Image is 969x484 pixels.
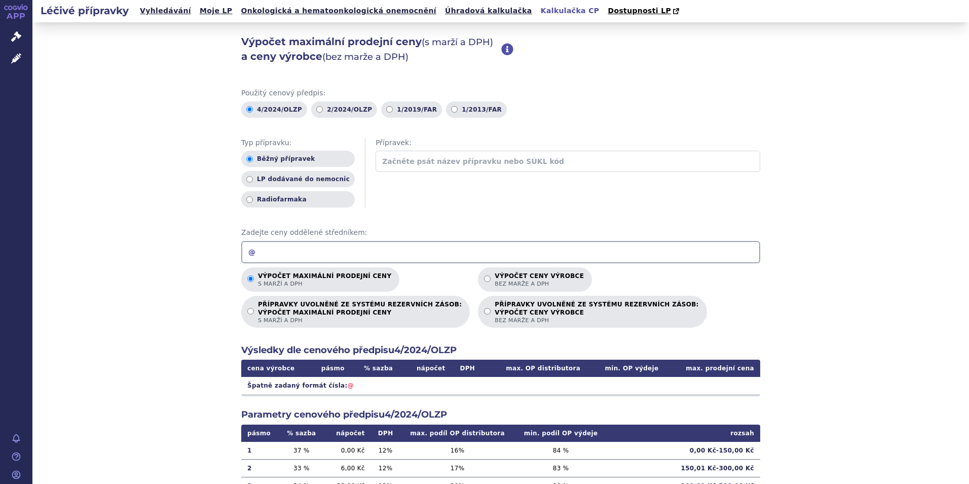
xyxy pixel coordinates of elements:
span: s marží a DPH [258,280,391,288]
th: % sazba [354,360,402,377]
input: PŘÍPRAVKY UVOLNĚNÉ ZE SYSTÉMU REZERVNÍCH ZÁSOB:VÝPOČET MAXIMÁLNÍ PRODEJNÍ CENYs marží a DPH [247,308,254,315]
th: min. podíl OP výdeje [515,425,607,442]
th: pásmo [312,360,354,377]
p: Výpočet ceny výrobce [495,272,584,288]
a: Dostupnosti LP [605,4,684,18]
span: Použitý cenový předpis: [241,88,760,98]
span: (s marží a DPH) [422,37,493,48]
input: Výpočet ceny výrobcebez marže a DPH [484,275,491,282]
p: PŘÍPRAVKY UVOLNĚNÉ ZE SYSTÉMU REZERVNÍCH ZÁSOB: [495,301,698,324]
td: 150,01 Kč - 300,00 Kč [607,459,760,477]
a: Vyhledávání [137,4,194,18]
label: Radiofarmaka [241,191,355,208]
td: 0,00 Kč - 150,00 Kč [607,442,760,460]
input: 2/2024/OLZP [316,106,323,113]
p: PŘÍPRAVKY UVOLNĚNÉ ZE SYSTÉMU REZERVNÍCH ZÁSOB: [258,301,462,324]
h2: Parametry cenového předpisu 4/2024/OLZP [241,408,760,421]
span: Zadejte ceny oddělené středníkem: [241,228,760,238]
input: 4/2024/OLZP [246,106,253,113]
th: min. OP výdeje [586,360,664,377]
a: Kalkulačka CP [538,4,603,18]
td: 12 % [371,459,400,477]
th: nápočet [323,425,370,442]
th: DPH [371,425,400,442]
th: max. podíl OP distributora [400,425,514,442]
label: 1/2019/FAR [381,101,442,118]
a: Onkologická a hematoonkologická onemocnění [238,4,439,18]
th: max. prodejní cena [664,360,760,377]
td: 16 % [400,442,514,460]
h2: Léčivé přípravky [32,4,137,18]
input: LP dodávané do nemocnic [246,176,253,183]
td: 1 [241,442,279,460]
label: 1/2013/FAR [446,101,507,118]
label: 4/2024/OLZP [241,101,307,118]
th: DPH [452,360,484,377]
input: 1/2013/FAR [451,106,458,113]
span: @ [348,382,354,389]
td: 37 % [279,442,323,460]
td: Špatně zadaný formát čísla: [241,377,760,394]
span: s marží a DPH [258,317,462,324]
td: 33 % [279,459,323,477]
th: max. OP distributora [483,360,586,377]
th: nápočet [403,360,452,377]
td: 2 [241,459,279,477]
h2: Výpočet maximální prodejní ceny a ceny výrobce [241,34,501,64]
td: 12 % [371,442,400,460]
span: (bez marže a DPH) [322,51,408,62]
th: rozsah [607,425,760,442]
input: Radiofarmaka [246,196,253,203]
td: 0,00 Kč [323,442,370,460]
a: Moje LP [197,4,235,18]
label: LP dodávané do nemocnic [241,171,355,187]
span: Dostupnosti LP [608,7,671,15]
td: 83 % [515,459,607,477]
input: Začněte psát název přípravku nebo SÚKL kód [376,151,760,172]
span: bez marže a DPH [495,280,584,288]
input: 1/2019/FAR [386,106,393,113]
h2: Výsledky dle cenového předpisu 4/2024/OLZP [241,344,760,357]
input: Zadejte ceny oddělené středníkem [241,241,760,263]
th: pásmo [241,425,279,442]
strong: VÝPOČET CENY VÝROBCE [495,308,698,317]
th: cena výrobce [241,360,312,377]
input: Běžný přípravek [246,156,253,162]
strong: VÝPOČET MAXIMÁLNÍ PRODEJNÍ CENY [258,308,462,317]
th: % sazba [279,425,323,442]
td: 17 % [400,459,514,477]
input: PŘÍPRAVKY UVOLNĚNÉ ZE SYSTÉMU REZERVNÍCH ZÁSOB:VÝPOČET CENY VÝROBCEbez marže a DPH [484,308,491,315]
td: 6,00 Kč [323,459,370,477]
label: Běžný přípravek [241,151,355,167]
td: 84 % [515,442,607,460]
label: 2/2024/OLZP [311,101,377,118]
span: Typ přípravku: [241,138,355,148]
span: Přípravek: [376,138,760,148]
span: bez marže a DPH [495,317,698,324]
a: Úhradová kalkulačka [442,4,535,18]
p: Výpočet maximální prodejní ceny [258,272,391,288]
input: Výpočet maximální prodejní cenys marží a DPH [247,275,254,282]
